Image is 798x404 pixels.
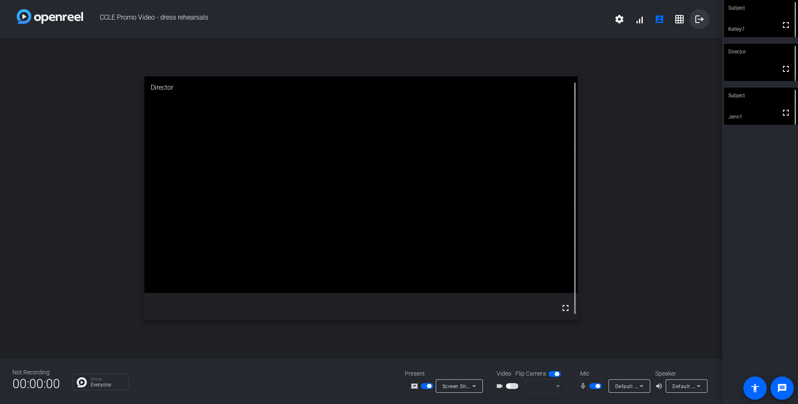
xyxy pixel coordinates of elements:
mat-icon: logout [694,14,705,24]
mat-icon: videocam_outline [496,381,506,391]
p: Everyone [91,382,124,387]
mat-icon: screen_share_outline [411,381,421,391]
span: 00:00:00 [13,374,60,394]
div: Not Recording [13,368,60,377]
mat-icon: settings [614,14,624,24]
button: signal_cellular_alt [629,9,649,29]
mat-icon: grid_on [674,14,684,24]
mat-icon: account_box [654,14,664,24]
span: CCLE Promo Video - dress rehearsals [83,9,609,29]
mat-icon: volume_up [655,381,665,391]
span: Screen Sharing [442,383,479,389]
img: white-gradient.svg [17,9,83,24]
div: Subject [724,88,798,104]
mat-icon: accessibility [750,383,760,393]
span: Default - Speakers (2- Realtek(R) Audio) [672,383,768,389]
div: Present [405,369,488,378]
span: Default - Microphone Array (Intel® Smart Sound Technology (Intel® SST)) [615,383,794,389]
span: Flip Camera [515,369,546,378]
div: Director [724,44,798,60]
mat-icon: fullscreen [781,108,791,118]
span: Video [497,369,511,378]
p: Group [91,377,124,381]
img: Chat Icon [77,377,87,387]
mat-icon: message [777,383,787,393]
mat-icon: fullscreen [561,303,571,313]
div: Speaker [655,369,705,378]
div: Director [144,76,578,99]
div: Mic [572,369,655,378]
mat-icon: fullscreen [781,20,791,30]
mat-icon: mic_none [579,381,589,391]
mat-icon: fullscreen [781,64,791,74]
